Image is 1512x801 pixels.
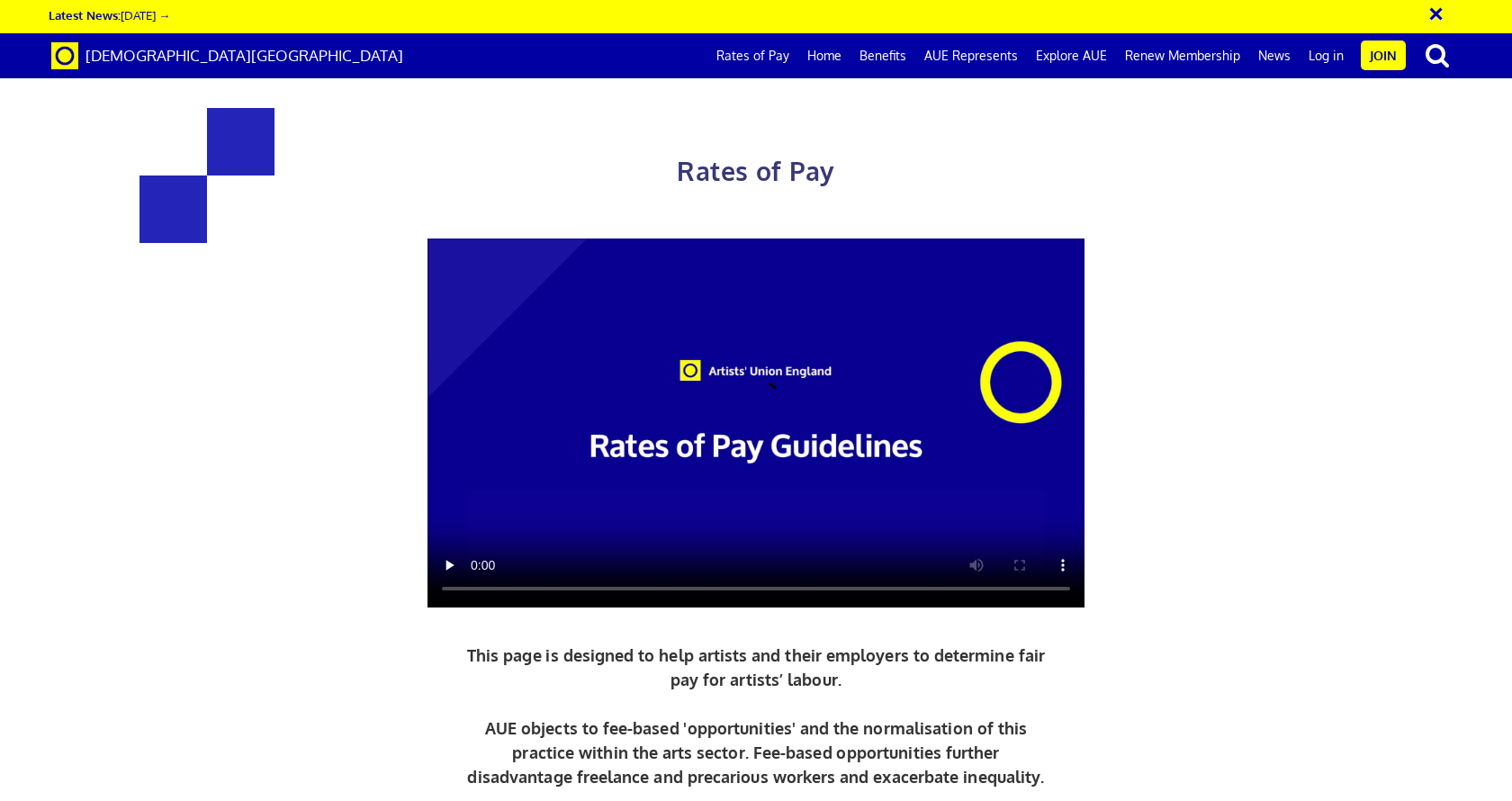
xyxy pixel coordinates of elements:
[38,33,417,78] a: Brand [DEMOGRAPHIC_DATA][GEOGRAPHIC_DATA]
[850,33,915,78] a: Benefits
[707,33,798,78] a: Rates of Pay
[463,643,1050,789] p: This page is designed to help artists and their employers to determine fair pay for artists’ labo...
[1409,36,1465,74] button: search
[1027,33,1116,78] a: Explore AUE
[798,33,850,78] a: Home
[49,7,121,22] strong: Latest News:
[49,7,170,22] a: Latest News:[DATE] →
[1116,33,1249,78] a: Renew Membership
[677,155,834,187] span: Rates of Pay
[915,33,1027,78] a: AUE Represents
[1300,33,1353,78] a: Log in
[1361,40,1406,70] a: Join
[1249,33,1300,78] a: News
[85,46,403,65] span: [DEMOGRAPHIC_DATA][GEOGRAPHIC_DATA]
